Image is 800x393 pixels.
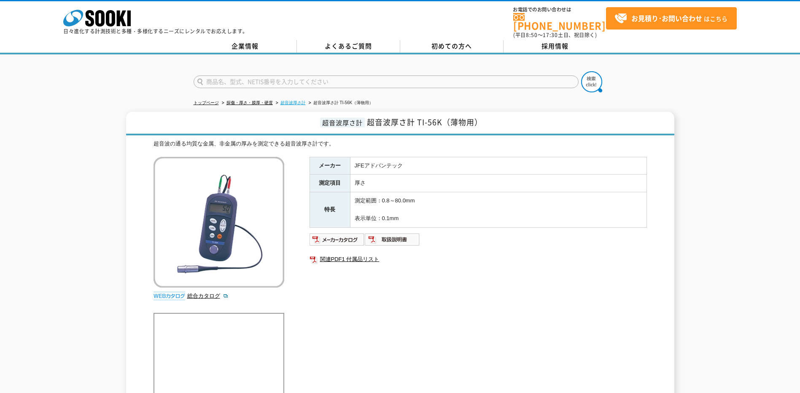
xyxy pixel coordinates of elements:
[310,233,365,246] img: メーカーカタログ
[310,175,350,192] th: 測定項目
[194,40,297,53] a: 企業情報
[365,238,420,245] a: 取扱説明書
[310,238,365,245] a: メーカーカタログ
[320,118,365,127] span: 超音波厚さ計
[350,157,646,175] td: JFEアドバンテック
[431,41,472,51] span: 初めての方へ
[154,292,185,300] img: webカタログ
[310,192,350,227] th: 特長
[297,40,400,53] a: よくあるご質問
[504,40,607,53] a: 採用情報
[526,31,538,39] span: 8:50
[614,12,727,25] span: はこちら
[513,31,597,39] span: (平日 ～ 土日、祝日除く)
[194,75,579,88] input: 商品名、型式、NETIS番号を入力してください
[606,7,737,30] a: お見積り･お問い合わせはこちら
[631,13,702,23] strong: お見積り･お問い合わせ
[365,233,420,246] img: 取扱説明書
[154,140,647,148] div: 超音波の通る均質な金属、非金属の厚みを測定できる超音波厚さ計です。
[513,13,606,30] a: [PHONE_NUMBER]
[350,175,646,192] td: 厚さ
[307,99,374,108] li: 超音波厚さ計 TI-56K（薄物用）
[280,100,306,105] a: 超音波厚さ計
[154,157,284,288] img: 超音波厚さ計 TI-56K（薄物用）
[226,100,273,105] a: 探傷・厚さ・膜厚・硬度
[513,7,606,12] span: お電話でのお問い合わせは
[400,40,504,53] a: 初めての方へ
[310,157,350,175] th: メーカー
[63,29,248,34] p: 日々進化する計測技術と多種・多様化するニーズにレンタルでお応えします。
[350,192,646,227] td: 測定範囲：0.8～80.0mm 表示単位：0.1mm
[543,31,558,39] span: 17:30
[310,254,647,265] a: 関連PDF1 付属品リスト
[581,71,602,92] img: btn_search.png
[194,100,219,105] a: トップページ
[367,116,482,128] span: 超音波厚さ計 TI-56K（薄物用）
[187,293,229,299] a: 総合カタログ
